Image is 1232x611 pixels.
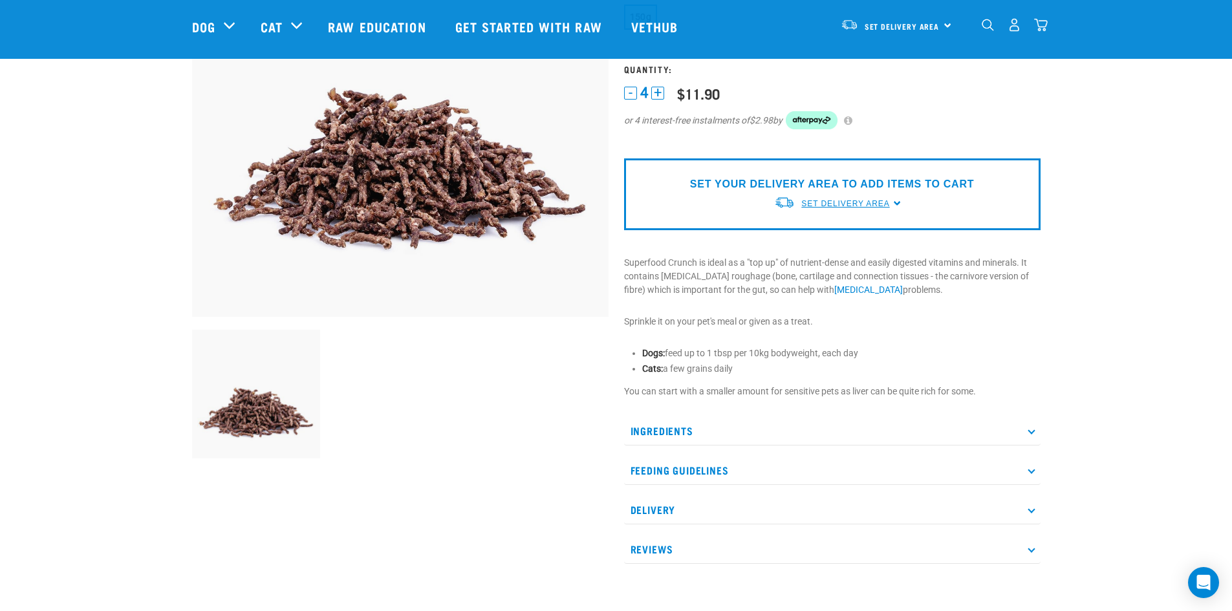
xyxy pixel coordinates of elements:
p: Feeding Guidelines [624,456,1041,485]
a: Raw Education [315,1,442,52]
span: $2.98 [750,114,773,127]
p: Sprinkle it on your pet's meal or given as a treat. [624,315,1041,328]
a: Dog [192,17,215,36]
span: Set Delivery Area [801,199,889,208]
img: home-icon@2x.png [1034,18,1048,32]
span: Set Delivery Area [865,24,940,28]
img: van-moving.png [774,196,795,209]
button: + [651,87,664,100]
p: SET YOUR DELIVERY AREA TO ADD ITEMS TO CART [690,177,974,192]
span: 4 [640,86,648,100]
a: [MEDICAL_DATA] [834,284,903,295]
div: or 4 interest-free instalments of by [624,111,1041,129]
p: Superfood Crunch is ideal as a "top up" of nutrient-dense and easily digested vitamins and minera... [624,256,1041,297]
p: Delivery [624,495,1041,524]
strong: Dogs: [642,348,665,358]
img: Afterpay [786,111,838,129]
p: Ingredients [624,416,1041,445]
a: Vethub [618,1,695,52]
p: Reviews [624,535,1041,564]
div: $11.90 [677,85,720,102]
li: a few grains daily [642,362,1041,376]
p: You can start with a smaller amount for sensitive pets as liver can be quite rich for some. [624,385,1041,398]
button: - [624,87,637,100]
h3: Quantity: [624,64,1041,74]
img: home-icon-1@2x.png [982,19,994,31]
div: Open Intercom Messenger [1188,567,1219,598]
a: Get started with Raw [442,1,618,52]
li: feed up to 1 tbsp per 10kg bodyweight, each day [642,347,1041,360]
img: 1311 Superfood Crunch 01 [192,330,321,458]
strong: Cats: [642,363,663,374]
img: van-moving.png [841,19,858,30]
a: Cat [261,17,283,36]
img: user.png [1008,18,1021,32]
